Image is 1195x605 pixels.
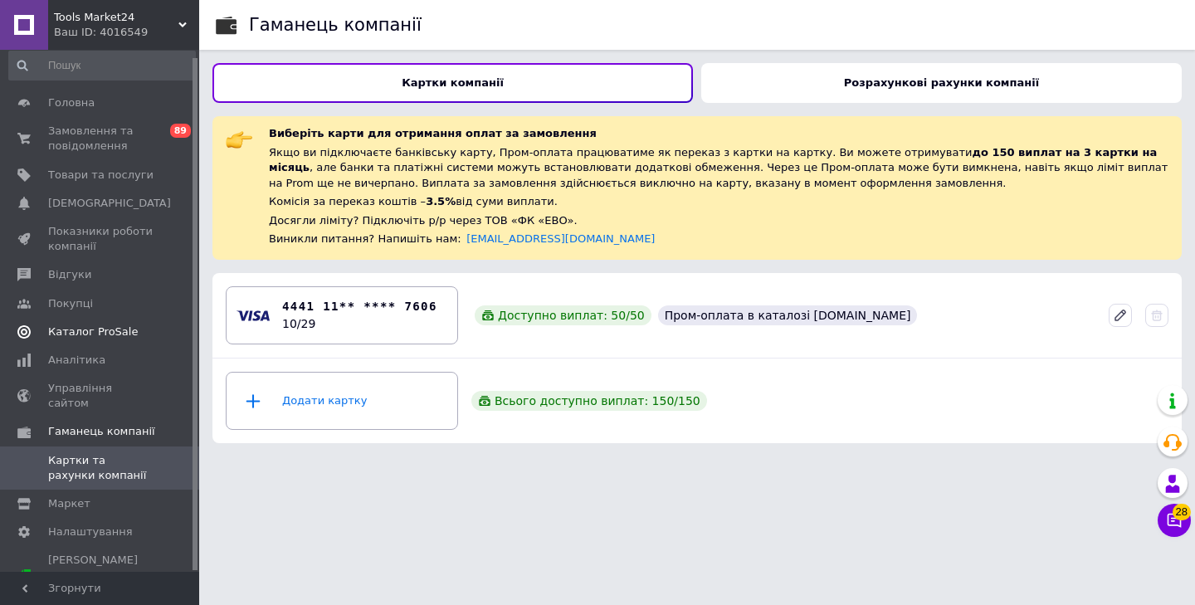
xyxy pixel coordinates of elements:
[48,95,95,110] span: Головна
[226,126,252,153] img: :point_right:
[269,127,597,139] span: Виберіть карти для отримання оплат за замовлення
[48,453,154,483] span: Картки та рахунки компанії
[269,232,1168,246] div: Виникли питання? Напишіть нам:
[1158,504,1191,537] button: Чат з покупцем28
[282,317,315,330] time: 10/29
[48,496,90,511] span: Маркет
[48,381,154,411] span: Управління сайтом
[402,76,504,89] b: Картки компанії
[426,195,456,207] span: 3.5%
[269,213,1168,228] div: Досягли ліміту? Підключіть р/р через ТОВ «ФК «ЕВО».
[48,124,154,154] span: Замовлення та повідомлення
[48,224,154,254] span: Показники роботи компанії
[48,553,154,598] span: [PERSON_NAME] та рахунки
[658,305,918,325] div: Пром-оплата в каталозі [DOMAIN_NAME]
[48,168,154,183] span: Товари та послуги
[48,353,105,368] span: Аналітика
[54,10,178,25] span: Tools Market24
[475,305,651,325] div: Доступно виплат: 50 / 50
[48,196,171,211] span: [DEMOGRAPHIC_DATA]
[237,376,447,426] div: Додати картку
[54,25,199,40] div: Ваш ID: 4016549
[269,145,1168,191] div: Якщо ви підключаєте банківську карту, Пром-оплата працюватиме як переказ з картки на картку. Ви м...
[1173,504,1191,520] span: 28
[8,51,196,81] input: Пошук
[48,267,91,282] span: Відгуки
[844,76,1039,89] b: Розрахункові рахунки компанії
[170,124,191,138] span: 89
[471,391,707,411] div: Всього доступно виплат: 150 / 150
[466,232,655,245] a: [EMAIL_ADDRESS][DOMAIN_NAME]
[48,524,133,539] span: Налаштування
[48,296,93,311] span: Покупці
[48,424,155,439] span: Гаманець компанії
[48,324,138,339] span: Каталог ProSale
[249,17,422,34] div: Гаманець компанії
[269,194,1168,210] div: Комісія за переказ коштів – від суми виплати.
